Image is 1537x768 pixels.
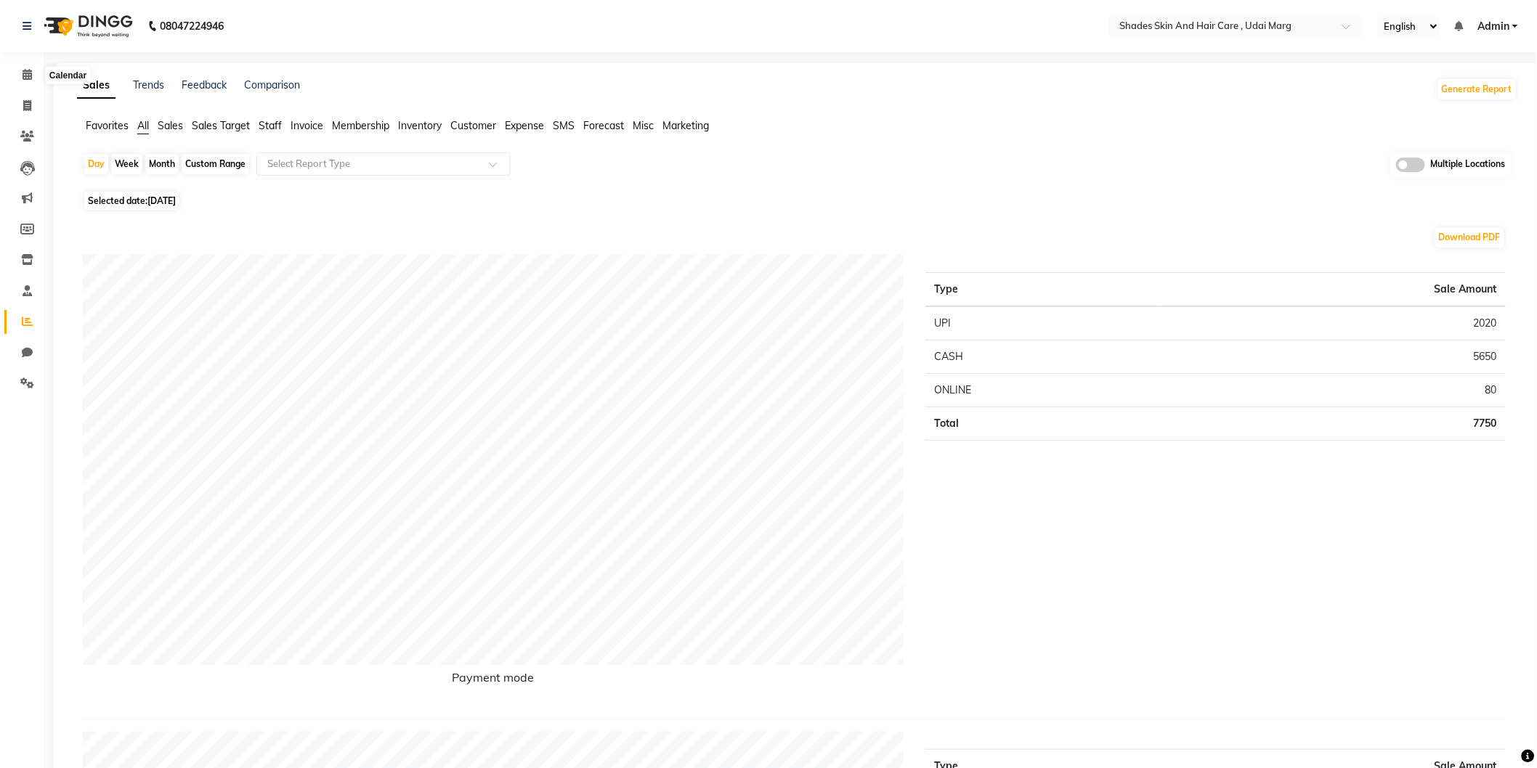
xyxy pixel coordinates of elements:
span: Sales Target [192,119,250,132]
span: Forecast [583,119,624,132]
td: Total [925,407,1161,440]
h6: Payment mode [83,671,904,690]
span: Selected date: [84,192,179,210]
span: [DATE] [147,195,176,206]
span: Marketing [662,119,709,132]
th: Sale Amount [1161,272,1506,306]
td: UPI [925,306,1161,340]
span: Favorites [86,119,129,132]
span: Multiple Locations [1431,158,1506,172]
td: 5650 [1161,340,1506,373]
span: SMS [553,119,575,132]
td: ONLINE [925,373,1161,407]
span: Misc [633,119,654,132]
span: Customer [450,119,496,132]
td: 7750 [1161,407,1506,440]
span: All [137,119,149,132]
div: Month [145,154,179,174]
b: 08047224946 [160,6,224,46]
button: Generate Report [1438,79,1516,99]
a: Trends [133,78,164,91]
img: logo [37,6,137,46]
span: Membership [332,119,389,132]
button: Download PDF [1435,227,1504,248]
th: Type [925,272,1161,306]
span: Admin [1477,19,1509,34]
span: Sales [158,119,183,132]
td: CASH [925,340,1161,373]
div: Week [111,154,142,174]
a: Feedback [182,78,227,91]
a: Comparison [244,78,300,91]
div: Calendar [46,67,90,84]
span: Inventory [398,119,442,132]
span: Invoice [291,119,323,132]
div: Custom Range [182,154,249,174]
td: 80 [1161,373,1506,407]
div: Day [84,154,108,174]
span: Staff [259,119,282,132]
td: 2020 [1161,306,1506,340]
span: Expense [505,119,544,132]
